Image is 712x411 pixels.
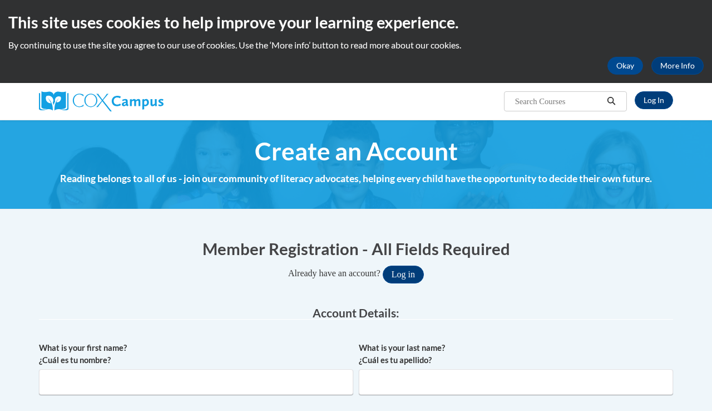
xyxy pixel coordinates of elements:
[514,95,603,108] input: Search Courses
[39,91,164,111] img: Cox Campus
[635,91,673,109] a: Log In
[8,39,704,51] p: By continuing to use the site you agree to our use of cookies. Use the ‘More info’ button to read...
[313,306,399,320] span: Account Details:
[607,57,643,75] button: Okay
[8,11,704,33] h2: This site uses cookies to help improve your learning experience.
[603,95,620,108] button: Search
[39,172,673,186] h4: Reading belongs to all of us - join our community of literacy advocates, helping every child have...
[383,266,424,283] button: Log in
[39,369,353,395] input: Metadata input
[255,136,458,166] span: Create an Account
[39,342,353,366] label: What is your first name? ¿Cuál es tu nombre?
[359,369,673,395] input: Metadata input
[39,237,673,260] h1: Member Registration - All Fields Required
[359,342,673,366] label: What is your last name? ¿Cuál es tu apellido?
[288,268,380,278] span: Already have an account?
[651,57,704,75] a: More Info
